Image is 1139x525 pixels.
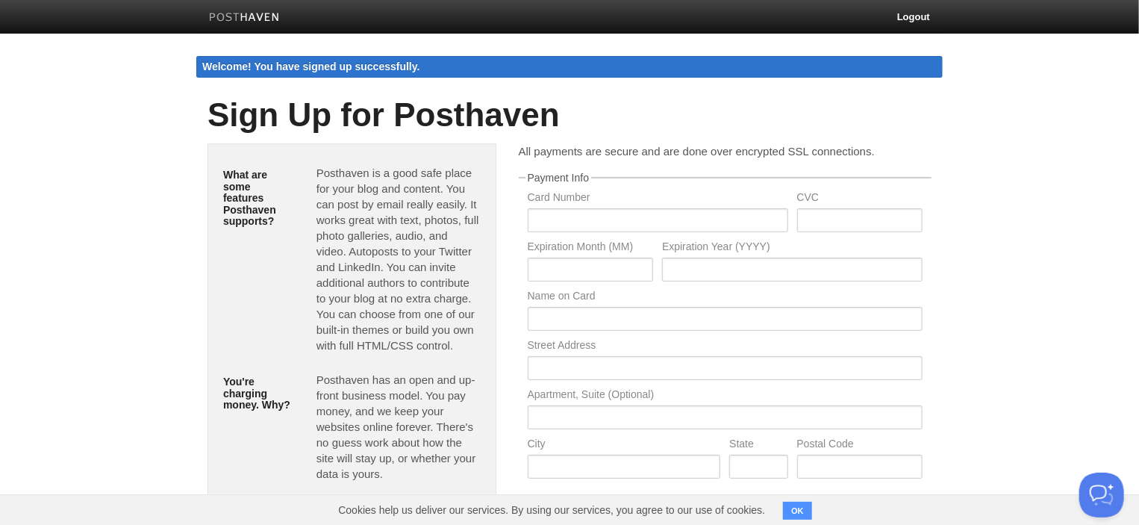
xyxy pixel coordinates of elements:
label: Card Number [528,192,788,206]
span: Cookies help us deliver our services. By using our services, you agree to our use of cookies. [323,495,780,525]
button: OK [783,502,812,520]
p: Posthaven has an open and up-front business model. You pay money, and we keep your websites onlin... [316,372,481,482]
label: CVC [797,192,923,206]
label: Street Address [528,340,923,354]
p: All payments are secure and are done over encrypted SSL connections. [519,143,932,159]
iframe: Help Scout Beacon - Open [1079,473,1124,518]
p: Posthaven is a good safe place for your blog and content. You can post by email really easily. It... [316,165,481,353]
label: Apartment, Suite (Optional) [528,389,923,403]
legend: Payment Info [525,173,592,183]
h5: What are some features Posthaven supports? [223,170,294,227]
div: Welcome! You have signed up successfully. [196,56,943,78]
label: State [729,438,787,453]
label: Expiration Year (YYYY) [662,241,923,255]
h5: You're charging money. Why? [223,376,294,411]
label: City [528,438,721,453]
label: Name on Card [528,291,923,305]
label: Expiration Month (MM) [528,241,653,255]
label: Postal Code [797,438,923,453]
h1: Sign Up for Posthaven [207,97,932,133]
img: Posthaven-bar [209,13,280,24]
